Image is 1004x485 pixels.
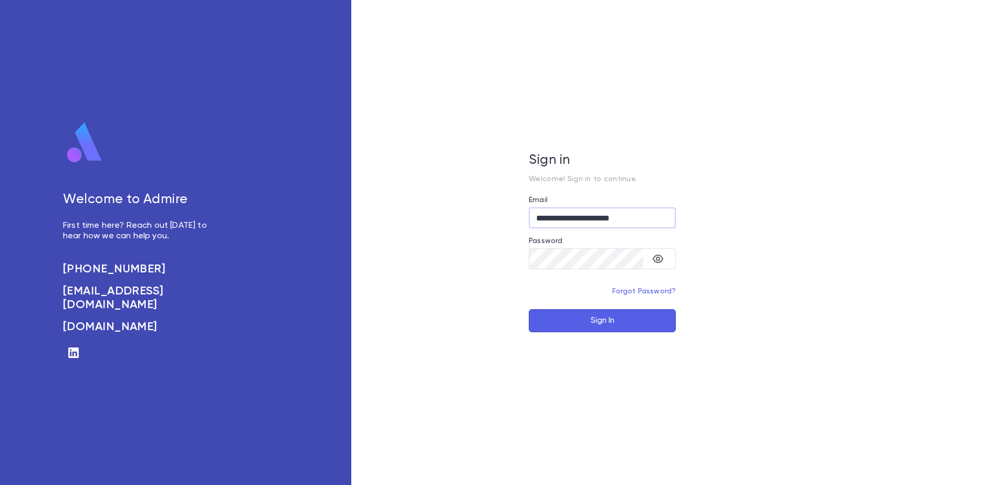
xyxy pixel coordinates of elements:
[63,262,218,276] a: [PHONE_NUMBER]
[63,220,218,241] p: First time here? Reach out [DATE] to hear how we can help you.
[529,175,676,183] p: Welcome! Sign in to continue.
[63,192,218,208] h5: Welcome to Admire
[529,237,562,245] label: Password
[63,320,218,334] a: [DOMAIN_NAME]
[612,288,676,295] a: Forgot Password?
[529,153,676,168] h5: Sign in
[529,196,548,204] label: Email
[63,284,218,312] a: [EMAIL_ADDRESS][DOMAIN_NAME]
[529,309,676,332] button: Sign In
[647,248,668,269] button: toggle password visibility
[63,122,106,164] img: logo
